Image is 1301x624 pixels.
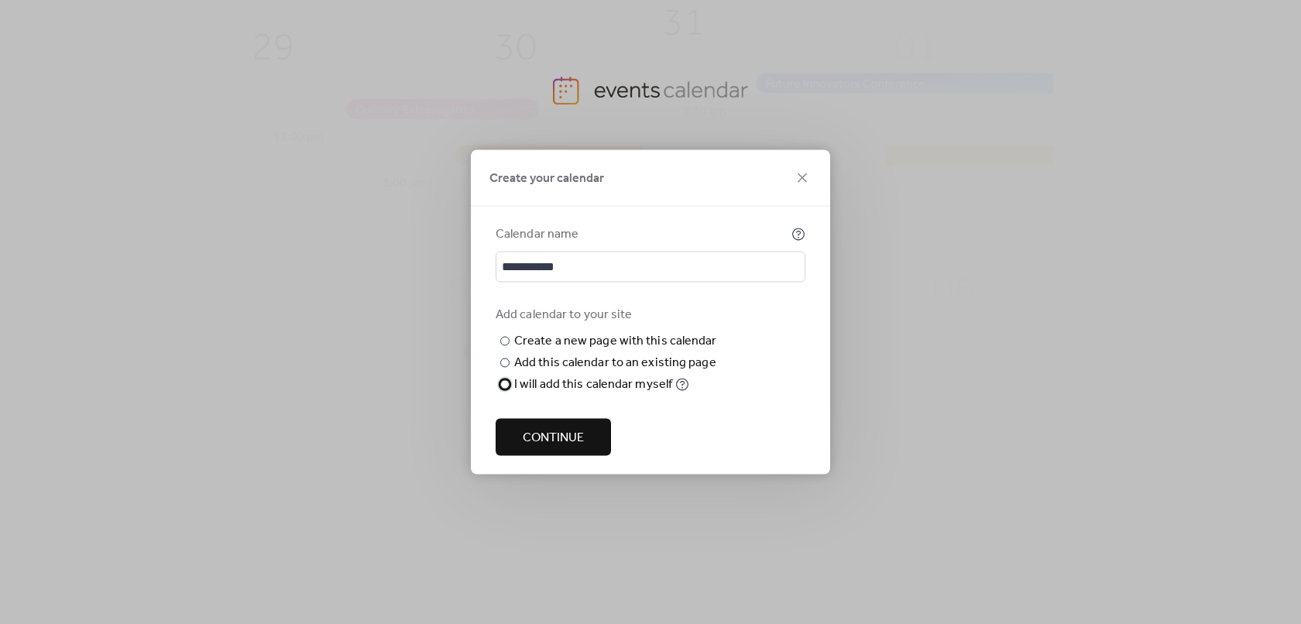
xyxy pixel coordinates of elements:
div: Add this calendar to an existing page [514,354,716,372]
div: Add calendar to your site [496,306,802,324]
div: Create a new page with this calendar [514,332,717,351]
div: I will add this calendar myself [514,375,672,394]
button: Continue [496,419,611,456]
span: Continue [523,429,584,447]
span: Create your calendar [489,170,604,188]
div: Calendar name [496,225,788,244]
